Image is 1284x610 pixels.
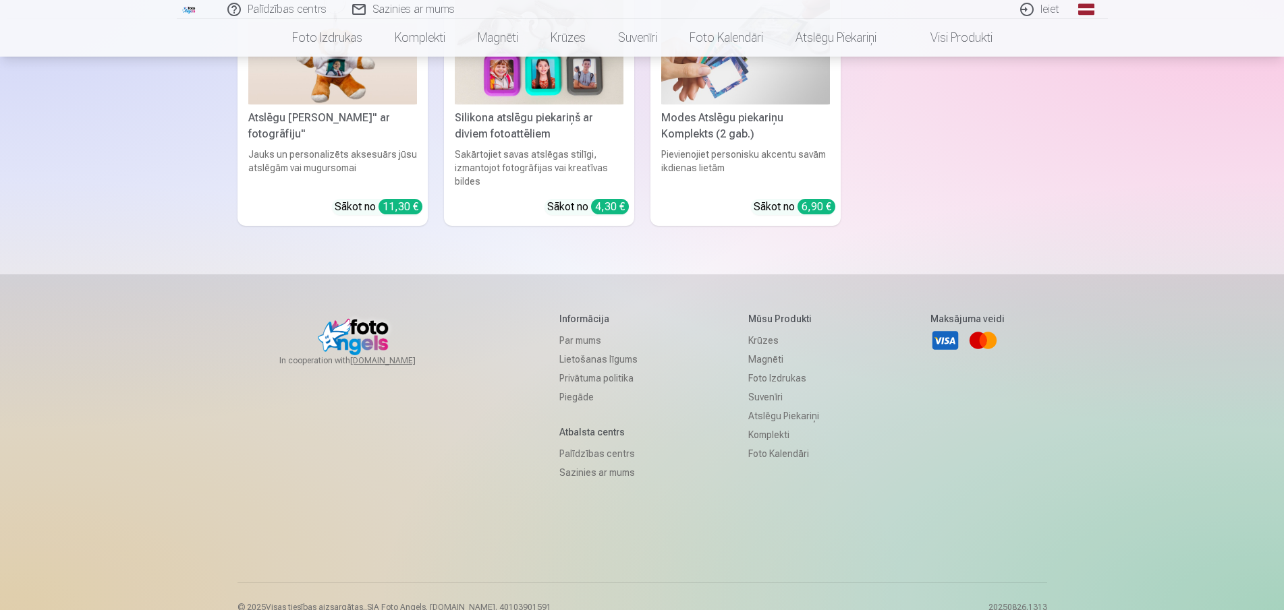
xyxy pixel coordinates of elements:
a: Suvenīri [748,388,819,406]
a: Suvenīri [602,19,673,57]
div: Sākot no [754,199,835,215]
a: Lietošanas līgums [559,350,638,369]
a: Par mums [559,331,638,350]
a: Komplekti [748,425,819,444]
a: Foto izdrukas [276,19,379,57]
a: Foto kalendāri [673,19,779,57]
div: Jauks un personalizēts aksesuārs jūsu atslēgām vai mugursomai [243,148,422,188]
div: Silikona atslēgu piekariņš ar diviem fotoattēliem [449,110,629,142]
a: Krūzes [748,331,819,350]
div: Sakārtojiet savas atslēgas stilīgi, izmantojot fotogrāfijas vai kreatīvas bildes [449,148,629,188]
a: Atslēgu piekariņi [748,406,819,425]
a: Foto izdrukas [748,369,819,388]
a: Magnēti [462,19,534,57]
a: Visi produkti [893,19,1009,57]
div: Modes Atslēgu piekariņu Komplekts (2 gab.) [656,110,835,142]
h5: Maksājuma veidi [930,312,1005,326]
a: Atslēgu piekariņi [779,19,893,57]
a: Visa [930,326,960,355]
div: 4,30 € [591,199,629,214]
a: Palīdzības centrs [559,444,638,463]
a: Sazinies ar mums [559,463,638,482]
a: Mastercard [968,326,998,355]
h5: Informācija [559,312,638,326]
div: Sākot no [547,199,629,215]
a: Magnēti [748,350,819,369]
div: 6,90 € [798,199,835,214]
h5: Mūsu produkti [748,312,819,326]
span: In cooperation with [279,355,448,366]
h5: Atbalsta centrs [559,425,638,439]
a: Privātuma politika [559,369,638,388]
a: Foto kalendāri [748,444,819,463]
img: /fa1 [182,5,197,13]
a: Piegāde [559,388,638,406]
a: [DOMAIN_NAME] [350,355,448,366]
a: Komplekti [379,19,462,57]
div: Sākot no [335,199,422,215]
div: Atslēgu [PERSON_NAME]" ar fotogrāfiju" [243,110,422,142]
div: 11,30 € [379,199,422,214]
a: Krūzes [534,19,602,57]
div: Pievienojiet personisku akcentu savām ikdienas lietām [656,148,835,188]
